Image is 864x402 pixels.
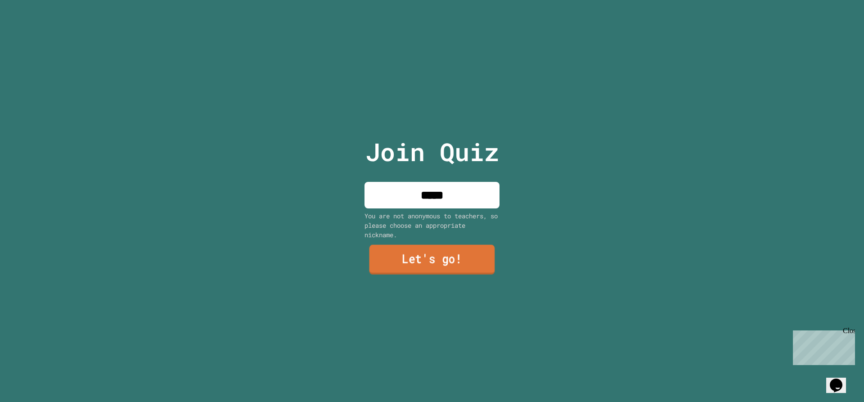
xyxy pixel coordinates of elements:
iframe: chat widget [789,327,855,365]
iframe: chat widget [826,366,855,393]
div: You are not anonymous to teachers, so please choose an appropriate nickname. [364,211,499,239]
div: Chat with us now!Close [4,4,62,57]
a: Let's go! [369,245,495,275]
p: Join Quiz [365,133,499,171]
